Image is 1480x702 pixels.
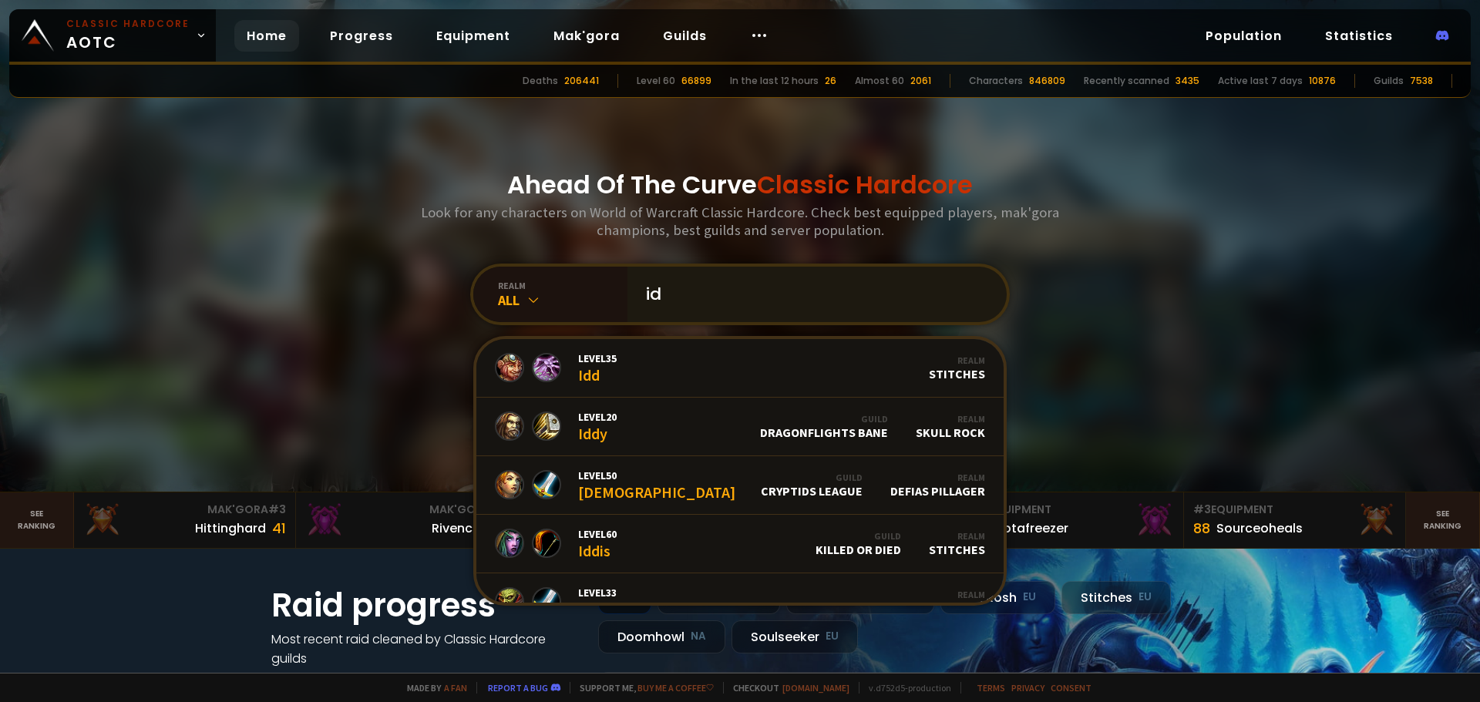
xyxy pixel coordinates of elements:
div: 66899 [681,74,711,88]
a: Level35IddRealmStitches [476,339,1004,398]
div: Notafreezer [994,519,1068,538]
div: Mak'Gora [305,502,508,518]
a: Level50[DEMOGRAPHIC_DATA]GuildCryptids LeagueRealmDefias Pillager [476,456,1004,515]
a: Buy me a coffee [637,682,714,694]
span: Level 60 [578,527,617,541]
div: Dragonflights Bane [760,413,888,440]
a: See all progress [271,669,372,687]
a: #2Equipment88Notafreezer [962,492,1184,548]
span: Support me, [570,682,714,694]
div: Sourceoheals [1216,519,1303,538]
div: Nek'Rosh [940,581,1055,614]
div: Stitches [929,589,985,616]
div: 846809 [1029,74,1065,88]
div: Guild [816,530,901,542]
span: Level 35 [578,351,617,365]
div: Soulseeker [732,620,858,653]
small: EU [1139,589,1152,605]
div: Realm [929,354,985,366]
div: 206441 [564,74,599,88]
a: Statistics [1313,20,1405,52]
a: Level33IddiotRealmStitches [476,573,1004,632]
h1: Ahead Of The Curve [507,166,973,203]
a: Mak'gora [541,20,632,52]
small: Classic Hardcore [66,17,190,31]
a: Classic HardcoreAOTC [9,9,216,62]
div: Level 60 [637,74,675,88]
div: 2061 [910,74,931,88]
div: Idd [578,351,617,385]
div: Stitches [1061,581,1171,614]
div: [DEMOGRAPHIC_DATA] [578,469,735,502]
a: Mak'Gora#2Rivench100 [296,492,518,548]
span: v. d752d5 - production [859,682,951,694]
div: Realm [929,530,985,542]
a: Privacy [1011,682,1044,694]
a: Population [1193,20,1294,52]
div: 26 [825,74,836,88]
span: Level 50 [578,469,735,482]
div: Realm [929,589,985,600]
div: Realm [890,472,985,483]
div: realm [498,280,627,291]
div: 3435 [1176,74,1199,88]
div: 88 [1193,518,1210,539]
a: Home [234,20,299,52]
a: [DOMAIN_NAME] [782,682,849,694]
div: Skull Rock [916,413,985,440]
div: Almost 60 [855,74,904,88]
a: Consent [1051,682,1091,694]
div: Hittinghard [195,519,266,538]
div: Rivench [432,519,480,538]
div: Guild [761,472,863,483]
span: Made by [398,682,467,694]
a: Mak'Gora#3Hittinghard41 [74,492,296,548]
h4: Most recent raid cleaned by Classic Hardcore guilds [271,630,580,668]
div: Realm [916,413,985,425]
a: Level20IddyGuildDragonflights BaneRealmSkull Rock [476,398,1004,456]
div: Characters [969,74,1023,88]
span: AOTC [66,17,190,54]
div: 10876 [1309,74,1336,88]
div: Deaths [523,74,558,88]
div: Stitches [929,354,985,381]
a: Guilds [651,20,719,52]
div: In the last 12 hours [730,74,819,88]
span: # 3 [1193,502,1211,517]
div: Recently scanned [1084,74,1169,88]
div: Equipment [1193,502,1396,518]
div: Guild [760,413,888,425]
a: Report a bug [488,682,548,694]
div: Iddy [578,410,617,443]
span: Checkout [723,682,849,694]
div: Stitches [929,530,985,557]
span: Classic Hardcore [757,167,973,202]
a: Equipment [424,20,523,52]
div: Mak'Gora [83,502,286,518]
a: a fan [444,682,467,694]
small: NA [691,629,706,644]
h1: Raid progress [271,581,580,630]
h3: Look for any characters on World of Warcraft Classic Hardcore. Check best equipped players, mak'g... [415,203,1065,239]
div: Doomhowl [598,620,725,653]
div: 41 [272,518,286,539]
a: Terms [977,682,1005,694]
span: Level 20 [578,410,617,424]
a: Level60IddisGuildKilled or DiedRealmStitches [476,515,1004,573]
input: Search a character... [637,267,988,322]
div: Killed or Died [816,530,901,557]
small: EU [1023,589,1036,605]
div: Defias Pillager [890,472,985,499]
a: Seeranking [1406,492,1480,548]
div: Active last 7 days [1218,74,1303,88]
div: Iddiot [578,586,618,619]
div: Equipment [971,502,1174,518]
a: Progress [318,20,405,52]
a: #3Equipment88Sourceoheals [1184,492,1406,548]
span: # 3 [268,502,286,517]
div: Cryptids League [761,472,863,499]
div: All [498,291,627,309]
small: EU [826,629,839,644]
span: Level 33 [578,586,618,600]
div: Guilds [1374,74,1404,88]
